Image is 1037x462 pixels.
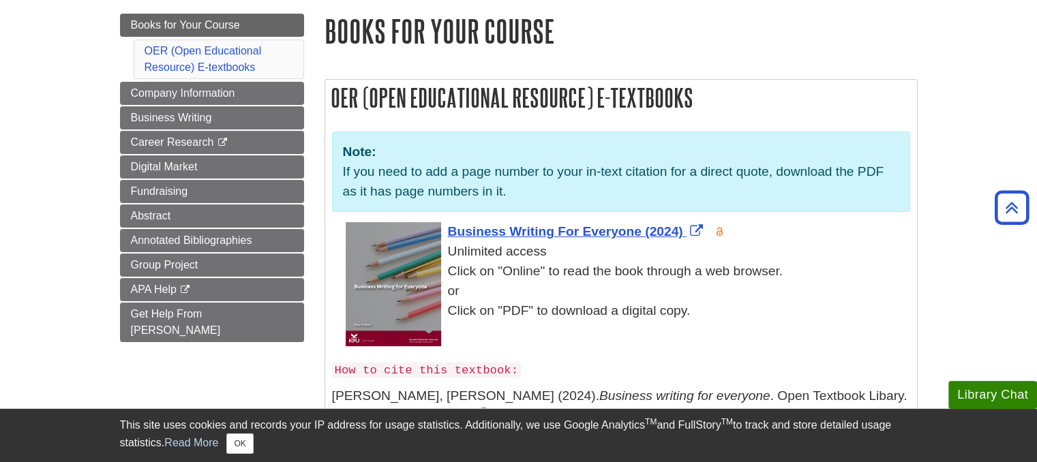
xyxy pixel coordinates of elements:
span: Business Writing [131,112,212,123]
span: Books for Your Course [131,19,240,31]
a: Annotated Bibliographies [120,229,304,252]
a: Fundraising [120,180,304,203]
span: Get Help From [PERSON_NAME] [131,308,221,336]
span: Annotated Bibliographies [131,234,252,246]
span: Digital Market [131,161,198,172]
span: Abstract [131,210,171,221]
a: Link opens in new window [448,224,706,238]
div: Guide Page Menu [120,14,304,342]
img: Cover Art [346,222,441,345]
a: Career Research [120,131,304,154]
a: Digital Market [120,155,304,179]
p: [PERSON_NAME], [PERSON_NAME] (2024). . Open Textbook Libary. [332,386,910,426]
em: Business writing for everyone [599,388,770,403]
span: Business Writing For Everyone (2024) [448,224,683,238]
code: How to cite this textbook: [332,363,521,378]
img: Open Access [715,226,725,237]
span: Career Research [131,136,214,148]
h2: OER (Open Educational Resource) E-textbooks [325,80,917,116]
a: Books for Your Course [120,14,304,37]
a: OER (Open Educational Resource) E-textbooks [145,45,262,73]
strong: Note: [343,144,376,159]
i: This link opens in a new window [217,138,228,147]
h1: Books for Your Course [325,14,918,48]
div: This site uses cookies and records your IP address for usage statistics. Additionally, we use Goo... [120,417,918,454]
a: APA Help [120,278,304,301]
a: Back to Top [990,198,1034,217]
a: Read More [164,437,218,448]
a: Get Help From [PERSON_NAME] [120,303,304,342]
i: This link opens in a new window [179,286,191,294]
a: Group Project [120,253,304,277]
span: Fundraising [131,185,188,197]
a: Company Information [120,82,304,105]
a: Abstract [120,204,304,228]
sup: TM [645,417,657,427]
div: Unlimited access Click on "Online" to read the book through a web browser. or Click on "PDF" to d... [346,242,910,320]
span: Company Information [131,87,235,99]
div: If you need to add a page number to your in-text citation for a direct quote, download the PDF as... [332,132,910,212]
span: APA Help [131,283,177,295]
a: Business Writing [120,106,304,129]
span: Group Project [131,259,198,271]
button: Library Chat [948,381,1037,409]
sup: TM [721,417,733,427]
button: Close [226,433,253,454]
